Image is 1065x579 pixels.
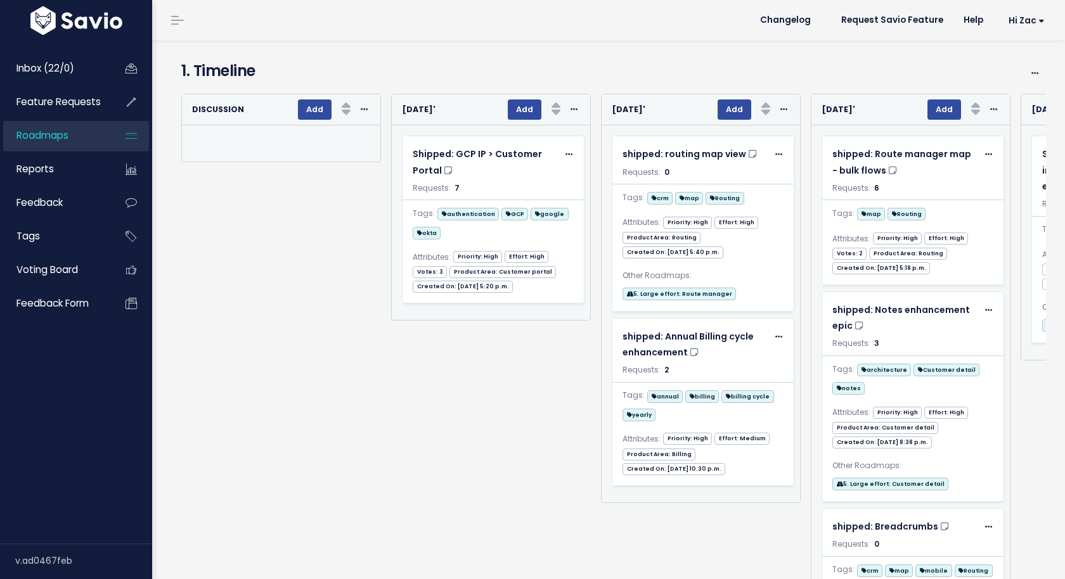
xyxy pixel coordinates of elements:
[623,364,661,375] span: Requests:
[623,288,736,300] span: 5. Large effort: Route manager
[413,227,441,239] span: okta
[16,263,78,276] span: Voting Board
[413,250,451,264] span: Attributes:
[612,104,645,115] strong: [DATE]'
[955,562,993,578] a: Routing
[913,364,979,376] span: Customer detail
[413,281,513,293] span: Created On: [DATE] 5:20 p.m.
[623,246,723,258] span: Created On: [DATE] 5:40 p.m.
[832,382,865,395] span: notes
[192,104,244,115] strong: Discussion
[664,167,669,177] span: 0
[913,361,979,377] a: Customer detail
[832,459,901,473] span: Other Roadmaps:
[623,409,655,421] span: yearly
[685,388,719,404] a: billing
[623,285,736,301] a: 5. Large effort: Route manager
[685,390,719,403] span: billing
[413,266,447,278] span: Votes: 3
[413,207,435,220] span: Tags:
[623,146,768,162] a: shipped: routing map view
[505,251,548,263] span: Effort: High
[3,121,105,150] a: Roadmaps
[857,208,885,220] span: map
[3,188,105,217] a: Feedback
[857,205,885,221] a: map
[298,99,332,120] button: Add
[16,196,63,209] span: Feedback
[915,562,952,578] a: mobile
[832,436,932,449] span: Created On: [DATE] 8:38 p.m.
[832,148,971,176] span: shipped: Route manager map - bulk flows
[623,449,695,461] span: Product Area: Billing
[623,432,661,446] span: Attributes:
[402,104,436,115] strong: [DATE]'
[508,99,541,120] button: Add
[924,232,968,245] span: Effort: High
[869,248,947,260] span: Product Area: Routing
[3,289,105,318] a: Feedback form
[181,60,972,82] h4: 1. Timeline
[822,104,855,115] strong: [DATE]'
[453,251,502,263] span: Priority: High
[857,364,911,376] span: architecture
[437,205,499,221] a: authentication
[721,388,773,404] a: billing cycle
[832,475,948,491] a: 5. Large effort: Customer detail
[832,379,865,395] a: notes
[3,222,105,251] a: Tags
[857,361,911,377] a: architecture
[413,224,441,240] a: okta
[924,407,968,419] span: Effort: High
[623,191,645,205] span: Tags:
[501,205,528,221] a: GCP
[832,338,870,348] span: Requests:
[832,182,870,193] span: Requests:
[1042,222,1064,236] span: Tags:
[623,232,700,244] span: Product Area: Routing
[887,208,926,220] span: Routing
[832,538,870,549] span: Requests:
[953,11,993,30] a: Help
[647,192,673,205] span: crm
[27,6,126,35] img: logo-white.9d6f32f41409.svg
[993,11,1055,30] a: Hi Zac
[832,519,978,535] a: shipped: Breadcrumbs
[623,406,655,422] a: yearly
[675,189,703,205] a: map
[3,87,105,117] a: Feature Requests
[16,296,89,310] span: Feedback form
[413,146,558,178] a: Shipped: GCP IP > Customer Portal
[1031,104,1065,115] strong: [DATE]'
[885,562,913,578] a: map
[3,255,105,284] a: Voting Board
[832,478,948,490] span: 5. Large effort: Customer detail
[437,208,499,220] span: authentication
[663,217,712,229] span: Priority: High
[706,189,744,205] a: Routing
[714,433,770,445] span: Effort: Medium
[623,215,661,229] span: Attributes:
[16,61,74,75] span: Inbox (22/0)
[885,564,913,577] span: map
[501,208,528,220] span: GCP
[3,155,105,184] a: Reports
[832,520,938,533] span: shipped: Breadcrumbs
[873,407,922,419] span: Priority: High
[874,538,879,549] span: 0
[15,544,152,577] div: v.ad0467feb
[832,302,978,334] a: shipped: Notes enhancement epic
[16,129,68,142] span: Roadmaps
[3,54,105,83] a: Inbox (22/0)
[832,146,978,178] a: shipped: Route manager map - bulk flows
[721,390,773,403] span: billing cycle
[675,192,703,205] span: map
[623,388,645,402] span: Tags:
[531,205,568,221] a: google
[832,422,938,434] span: Product Area: Customer detail
[1009,16,1045,25] span: Hi Zac
[832,207,855,220] span: Tags:
[832,362,855,376] span: Tags:
[16,229,40,243] span: Tags
[663,433,712,445] span: Priority: High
